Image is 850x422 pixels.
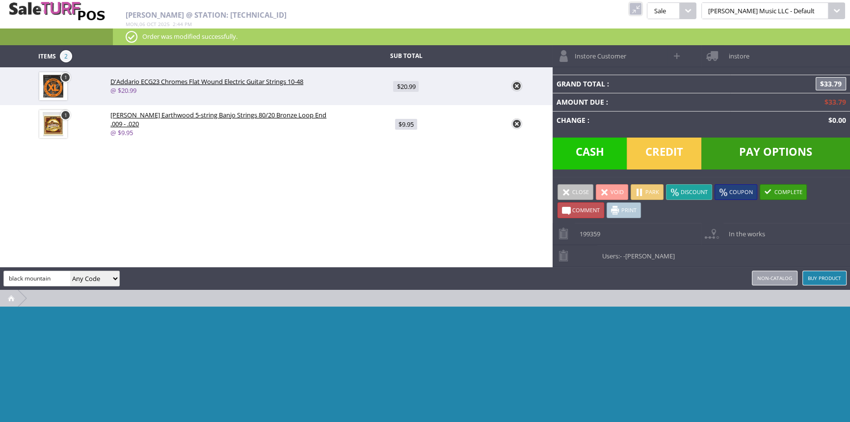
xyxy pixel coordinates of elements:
[126,11,551,19] h2: [PERSON_NAME] @ Station: [TECHNICAL_ID]
[824,115,846,125] span: $0.00
[802,271,847,285] a: Buy Product
[147,21,157,28] span: Oct
[126,21,192,28] span: , :
[760,184,807,200] a: Complete
[723,223,765,238] span: In the works
[821,97,846,107] span: $33.79
[816,77,846,90] span: $33.79
[572,206,600,214] span: Comment
[627,138,701,169] span: Credit
[395,119,417,130] span: $9.95
[553,111,730,129] td: Change :
[553,75,730,93] td: Grand Total :
[126,21,138,28] span: Mon
[173,21,176,28] span: 2
[701,138,850,169] span: Pay Options
[553,93,730,111] td: Amount Due :
[110,77,303,86] span: D'Addario ECG23 Chromes Flat Wound Electric Guitar Strings 10-48
[60,72,71,83] a: 1
[596,184,628,200] a: Void
[126,31,837,42] p: Order was modified successfully.
[666,184,712,200] a: Discount
[631,184,664,200] a: Park
[60,110,71,120] a: 1
[158,21,170,28] span: 2025
[60,50,72,62] span: 2
[38,50,56,61] span: Items
[701,2,828,19] span: [PERSON_NAME] Music LLC - Default
[647,2,679,19] span: Sale
[607,202,641,218] a: Print
[393,81,419,92] span: $20.99
[553,138,627,169] span: Cash
[723,45,749,60] span: instore
[4,271,70,285] input: Search
[110,111,326,128] span: [PERSON_NAME] Earthwood 5-string Banjo Strings 80/20 Bronze Loop End .009 - .020
[185,21,192,28] span: pm
[752,271,797,285] a: Non-catalog
[331,50,480,62] td: Sub Total
[597,245,675,260] span: Users:
[623,252,675,260] span: -[PERSON_NAME]
[177,21,183,28] span: 44
[575,223,600,238] span: 199359
[558,184,593,200] a: Close
[110,128,133,137] a: @ $9.95
[715,184,757,200] a: Coupon
[139,21,145,28] span: 06
[620,252,622,260] span: -
[570,45,626,60] span: Instore Customer
[110,86,136,95] a: @ $20.99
